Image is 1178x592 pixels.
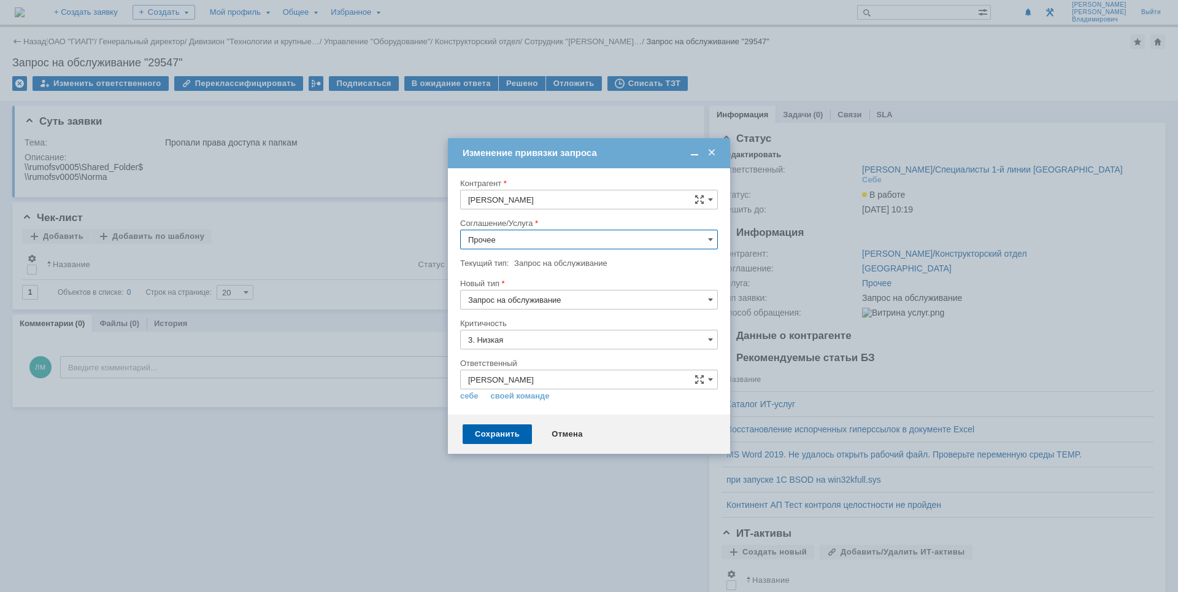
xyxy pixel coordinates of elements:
[460,391,479,401] a: себе
[695,375,704,384] span: Сложная форма
[491,391,550,401] a: своей команде
[460,279,715,287] div: Новый тип
[514,259,607,268] span: Запрос на обслуживание
[460,179,715,187] div: Контрагент
[460,359,715,367] div: Ответственный
[460,259,509,268] label: Текущий тип:
[706,147,718,158] span: Закрыть
[460,319,715,327] div: Критичность
[688,147,701,158] span: Свернуть (Ctrl + M)
[460,219,715,227] div: Соглашение/Услуга
[463,147,718,158] div: Изменение привязки запроса
[695,195,704,204] span: Сложная форма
